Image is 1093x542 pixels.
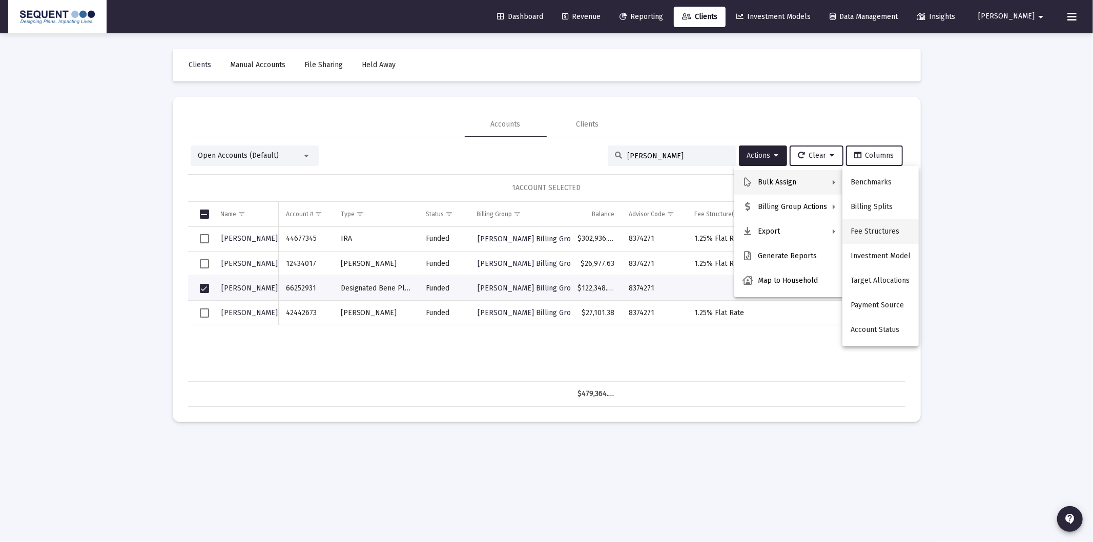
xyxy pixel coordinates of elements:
[734,244,843,268] button: Generate Reports
[734,195,843,219] button: Billing Group Actions
[842,293,919,318] button: Payment Source
[734,170,843,195] button: Bulk Assign
[842,219,919,244] button: Fee Structures
[842,244,919,268] button: Investment Model
[734,268,843,293] button: Map to Household
[842,170,919,195] button: Benchmarks
[842,195,919,219] button: Billing Splits
[842,318,919,342] button: Account Status
[842,268,919,293] button: Target Allocations
[734,219,843,244] button: Export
